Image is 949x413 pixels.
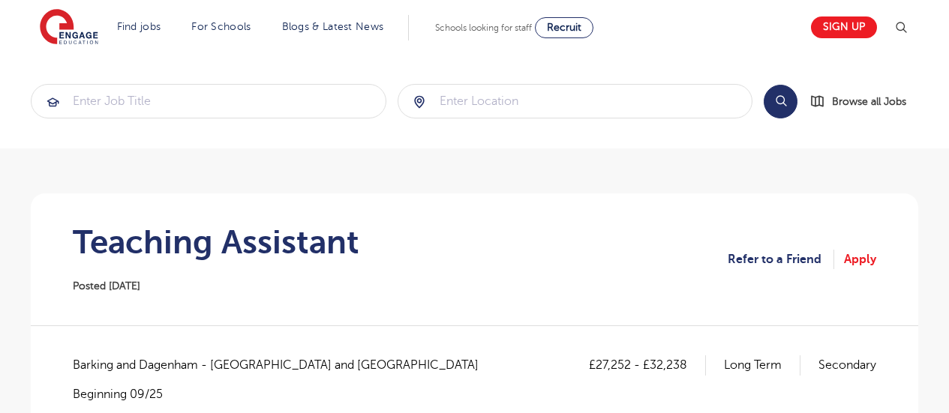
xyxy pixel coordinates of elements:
a: Blogs & Latest News [282,21,384,32]
span: Barking and Dagenham - [GEOGRAPHIC_DATA] and [GEOGRAPHIC_DATA] [73,355,494,375]
a: Recruit [535,17,593,38]
a: Refer to a Friend [728,250,834,269]
h1: Teaching Assistant [73,223,359,261]
a: For Schools [191,21,251,32]
input: Submit [398,85,752,118]
p: Secondary [818,355,876,375]
span: Schools looking for staff [435,22,532,33]
img: Engage Education [40,9,98,46]
a: Browse all Jobs [809,93,918,110]
span: Browse all Jobs [832,93,906,110]
a: Apply [844,250,876,269]
input: Submit [32,85,386,118]
p: Long Term [724,355,800,375]
span: Posted [DATE] [73,280,140,292]
p: Beginning 09/25 [73,386,494,403]
div: Submit [31,84,386,118]
div: Submit [398,84,753,118]
a: Sign up [811,16,877,38]
p: £27,252 - £32,238 [589,355,706,375]
a: Find jobs [117,21,161,32]
span: Recruit [547,22,581,33]
button: Search [764,85,797,118]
